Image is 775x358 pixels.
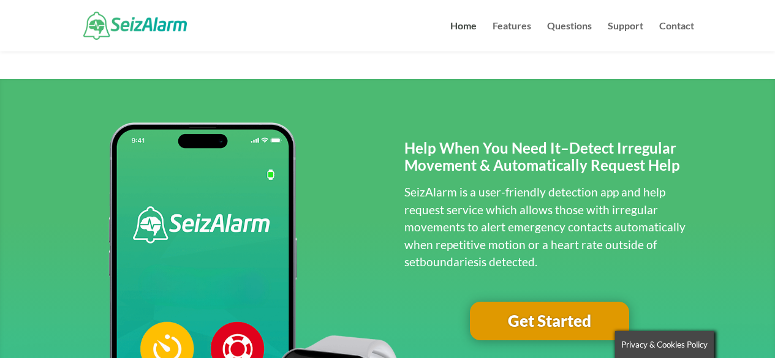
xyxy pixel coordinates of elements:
a: Features [493,21,531,51]
img: SeizAlarm [83,12,187,39]
a: Get Started [470,302,629,341]
span: Privacy & Cookies Policy [621,340,708,349]
h2: Help When You Need It–Detect Irregular Movement & Automatically Request Help [404,140,694,181]
a: Contact [659,21,694,51]
a: Home [450,21,477,51]
a: Support [608,21,643,51]
a: Questions [547,21,592,51]
span: boundaries [420,255,478,269]
p: SeizAlarm is a user-friendly detection app and help request service which allows those with irreg... [404,184,694,271]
